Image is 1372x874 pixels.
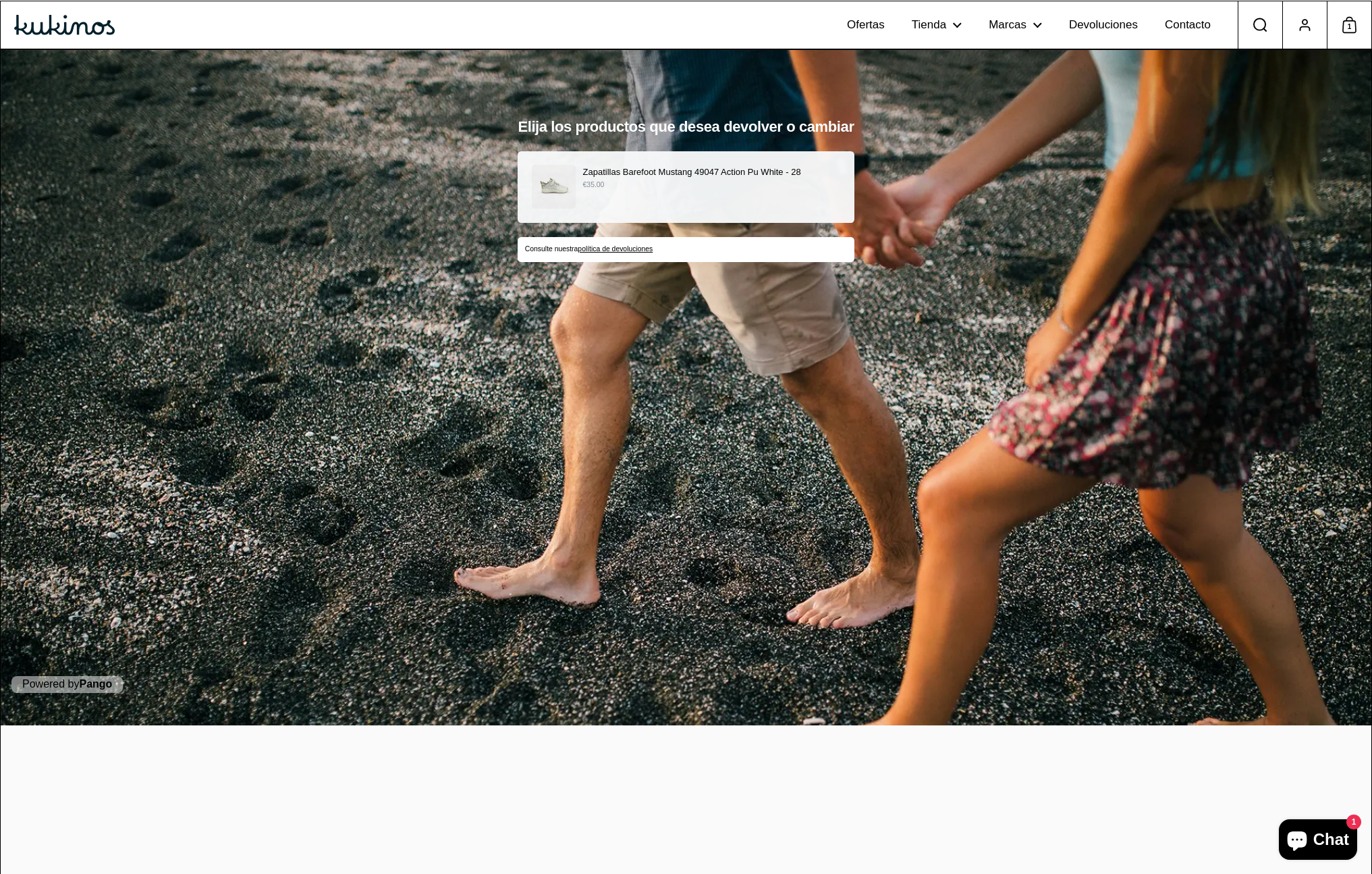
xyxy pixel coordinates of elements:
[847,18,885,32] span: Ofertas
[989,18,1026,32] span: Marcas
[583,165,840,179] p: Zapatillas Barefoot Mustang 49047 Action Pu White - 28
[1165,18,1211,32] span: Contacto
[1342,18,1356,36] span: 1
[532,165,576,209] img: zapatillas-respetuosas-mustang-infantil-action-pu-blanco-kukinos-1.webp
[80,678,113,690] a: Pango
[11,676,123,693] p: Powered by
[1055,6,1151,44] a: Devoluciones
[525,244,847,255] div: Consulte nuestra
[975,6,1055,44] a: Marcas
[912,18,946,32] span: Tienda
[1275,819,1361,863] inbox-online-store-chat: Chat de la tienda online Shopify
[518,118,854,137] h1: Elija los productos que desea devolver o cambiar
[1151,6,1224,44] a: Contacto
[833,6,898,44] a: Ofertas
[1069,18,1138,32] span: Devoluciones
[578,245,653,253] a: política de devoluciones
[583,180,840,190] p: €35.00
[898,6,975,44] a: Tienda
